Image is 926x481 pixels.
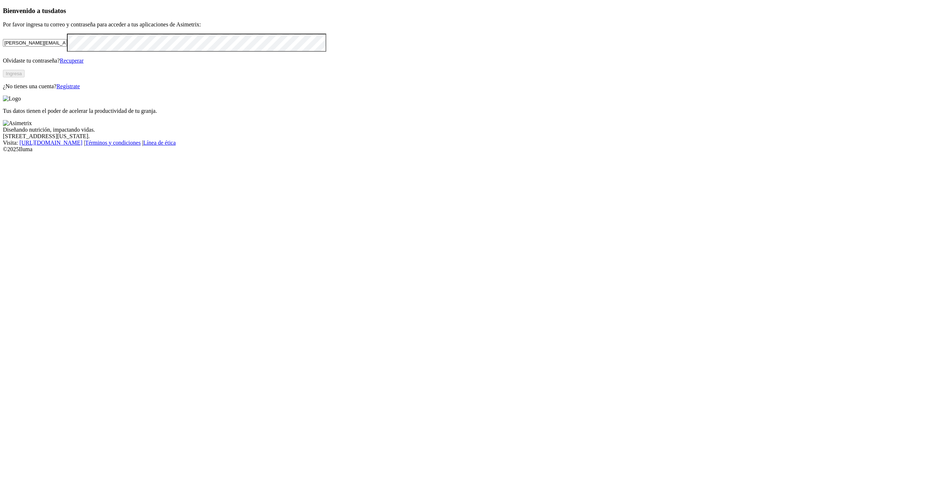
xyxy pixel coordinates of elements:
[3,127,923,133] div: Diseñando nutrición, impactando vidas.
[56,83,80,89] a: Regístrate
[3,95,21,102] img: Logo
[3,21,923,28] p: Por favor ingresa tu correo y contraseña para acceder a tus aplicaciones de Asimetrix:
[3,58,923,64] p: Olvidaste tu contraseña?
[143,140,176,146] a: Línea de ética
[3,133,923,140] div: [STREET_ADDRESS][US_STATE].
[60,58,84,64] a: Recuperar
[3,146,923,153] div: © 2025 Iluma
[3,70,25,77] button: Ingresa
[3,140,923,146] div: Visita : | |
[3,108,923,114] p: Tus datos tienen el poder de acelerar la productividad de tu granja.
[3,7,923,15] h3: Bienvenido a tus
[3,120,32,127] img: Asimetrix
[20,140,82,146] a: [URL][DOMAIN_NAME]
[3,83,923,90] p: ¿No tienes una cuenta?
[51,7,66,14] span: datos
[3,39,67,47] input: Tu correo
[85,140,141,146] a: Términos y condiciones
